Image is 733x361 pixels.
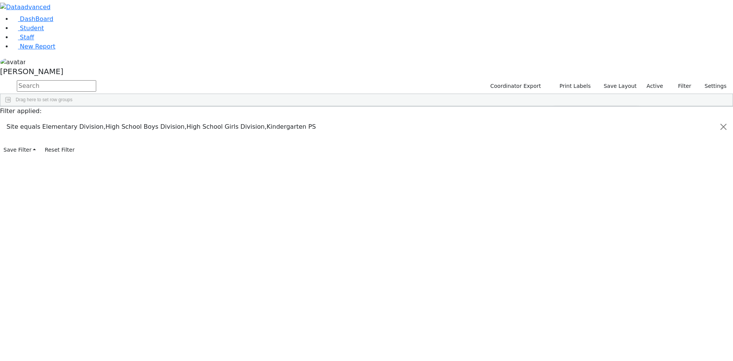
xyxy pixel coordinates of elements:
[600,80,640,92] button: Save Layout
[485,80,544,92] button: Coordinator Export
[643,80,667,92] label: Active
[668,80,695,92] button: Filter
[714,116,733,138] button: Close
[12,24,44,32] a: Student
[12,43,55,50] a: New Report
[695,80,730,92] button: Settings
[12,34,34,41] a: Staff
[551,80,594,92] button: Print Labels
[20,34,34,41] span: Staff
[41,144,78,156] button: Reset Filter
[12,15,53,23] a: DashBoard
[17,80,96,92] input: Search
[20,43,55,50] span: New Report
[20,24,44,32] span: Student
[16,97,73,102] span: Drag here to set row groups
[20,15,53,23] span: DashBoard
